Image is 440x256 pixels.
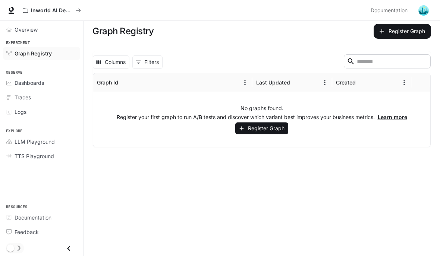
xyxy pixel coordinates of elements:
[3,105,80,118] a: Logs
[15,26,38,33] span: Overview
[15,108,26,116] span: Logs
[117,113,407,121] p: Register your first graph to run A/B tests and discover which variant best improves your business...
[15,214,51,221] span: Documentation
[291,77,302,88] button: Sort
[368,3,413,18] a: Documentation
[15,49,52,57] span: Graph Registry
[3,211,80,224] a: Documentation
[92,24,154,39] h1: Graph Registry
[132,55,163,69] button: Show filters
[15,79,44,87] span: Dashboards
[3,150,80,163] a: TTS Playground
[235,122,288,135] button: Register Graph
[374,24,431,39] button: Register Graph
[119,77,130,88] button: Sort
[418,5,429,16] img: User avatar
[416,3,431,18] button: User avatar
[256,79,290,86] div: Last Updated
[3,135,80,148] a: LLM Playground
[93,55,129,69] button: Select columns
[15,228,39,236] span: Feedback
[7,244,14,252] span: Dark mode toggle
[15,152,54,160] span: TTS Playground
[344,54,431,70] div: Search
[3,225,80,239] a: Feedback
[319,77,330,88] button: Menu
[15,138,55,145] span: LLM Playground
[239,77,251,88] button: Menu
[3,76,80,89] a: Dashboards
[15,93,31,101] span: Traces
[31,7,73,14] p: Inworld AI Demos
[378,114,407,120] a: Learn more
[3,23,80,36] a: Overview
[336,79,356,86] div: Created
[97,79,118,86] div: Graph Id
[399,77,410,88] button: Menu
[60,241,77,256] button: Close drawer
[356,77,368,88] button: Sort
[371,6,408,15] span: Documentation
[241,105,283,112] p: No graphs found.
[3,47,80,60] a: Graph Registry
[3,91,80,104] a: Traces
[19,3,84,18] button: All workspaces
